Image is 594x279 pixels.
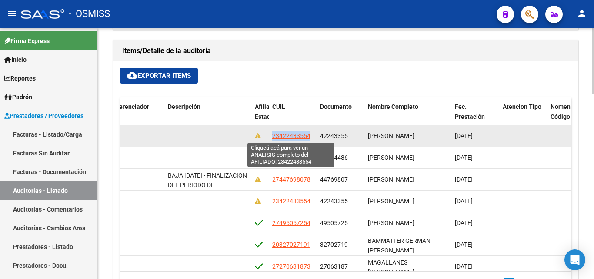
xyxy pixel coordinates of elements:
[320,263,348,270] span: 27063187
[368,219,414,226] span: [PERSON_NAME]
[368,103,418,110] span: Nombre Completo
[455,132,473,139] span: [DATE]
[503,103,541,110] span: Atencion Tipo
[272,219,310,226] span: 27495057254
[168,103,200,110] span: Descripción
[255,103,277,120] span: Afiliado Estado
[455,154,473,161] span: [DATE]
[272,103,285,110] span: CUIL
[7,8,17,19] mat-icon: menu
[320,198,348,205] span: 42243355
[451,97,499,136] datatable-header-cell: Fec. Prestación
[272,263,310,270] span: 27270631873
[269,97,317,136] datatable-header-cell: CUIL
[4,92,32,102] span: Padrón
[164,97,251,136] datatable-header-cell: Descripción
[4,36,50,46] span: Firma Express
[320,176,348,183] span: 44769807
[317,97,364,136] datatable-header-cell: Documento
[320,219,348,226] span: 49505725
[4,55,27,64] span: Inicio
[127,72,191,80] span: Exportar Items
[127,70,137,81] mat-icon: cloud_download
[4,74,36,83] span: Reportes
[368,176,414,183] span: [PERSON_NAME]
[320,103,352,110] span: Documento
[455,241,473,248] span: [DATE]
[77,97,164,136] datatable-header-cell: Comentario Gerenciador
[455,263,473,270] span: [DATE]
[577,8,587,19] mat-icon: person
[455,198,473,205] span: [DATE]
[69,4,110,24] span: - OSMISS
[272,176,310,183] span: 27447698078
[122,44,569,58] h1: Items/Detalle de la auditoría
[499,97,547,136] datatable-header-cell: Atencion Tipo
[320,241,348,248] span: 32702719
[272,132,310,139] span: 23422433554
[368,154,414,161] span: [PERSON_NAME]
[4,111,83,121] span: Prestadores / Proveedores
[368,132,414,139] span: [PERSON_NAME]
[455,103,485,120] span: Fec. Prestación
[368,259,414,276] span: MAGALLANES [PERSON_NAME]
[455,176,473,183] span: [DATE]
[320,154,348,161] span: 54204486
[320,132,348,139] span: 42243355
[455,219,473,226] span: [DATE]
[364,97,451,136] datatable-header-cell: Nombre Completo
[168,172,247,218] span: BAJA [DATE] - FINALIZACION DEL PERIODO DE EXTENSION DE COBERTURA POR SEGURO DE DESEMPLEO ANSES
[272,241,310,248] span: 20327027191
[272,154,310,161] span: 20542044862
[272,198,310,205] span: 23422433554
[368,237,430,254] span: BAMMATTER GERMAN [PERSON_NAME]
[564,249,585,270] div: Open Intercom Messenger
[120,68,198,84] button: Exportar Items
[551,103,588,120] span: Nomenclador Código
[368,198,414,205] span: [PERSON_NAME]
[251,97,269,136] datatable-header-cell: Afiliado Estado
